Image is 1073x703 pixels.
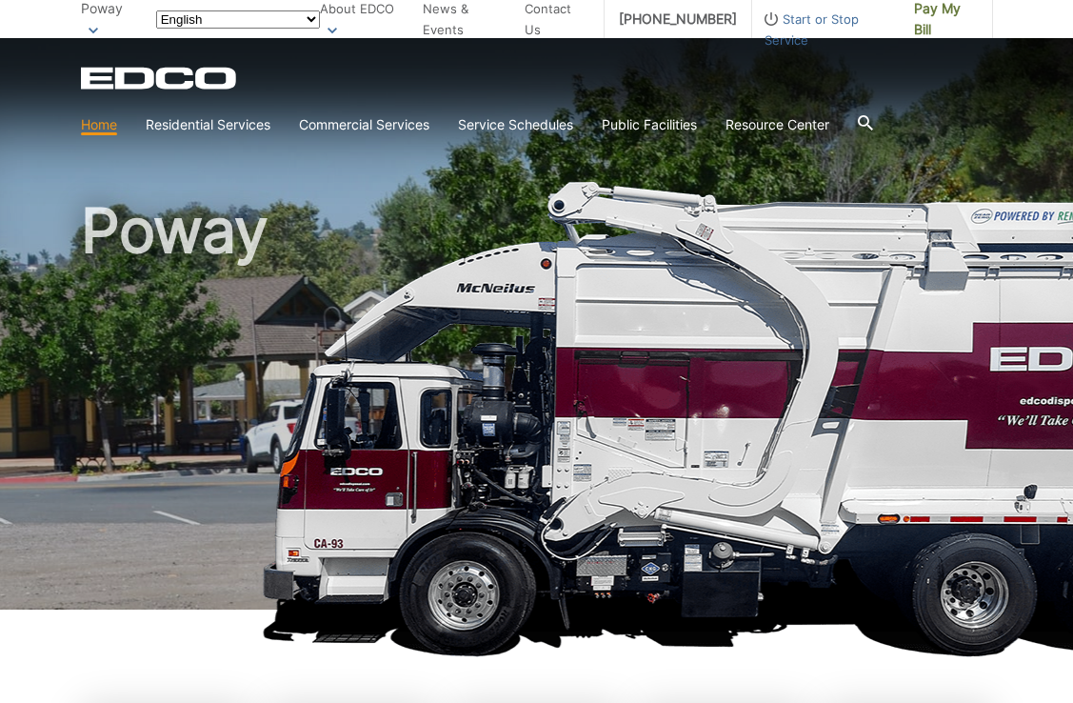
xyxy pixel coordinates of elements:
[81,67,239,90] a: EDCD logo. Return to the homepage.
[725,114,829,135] a: Resource Center
[602,114,697,135] a: Public Facilities
[299,114,429,135] a: Commercial Services
[156,10,320,29] select: Select a language
[458,114,573,135] a: Service Schedules
[81,114,117,135] a: Home
[81,200,993,618] h1: Poway
[146,114,270,135] a: Residential Services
